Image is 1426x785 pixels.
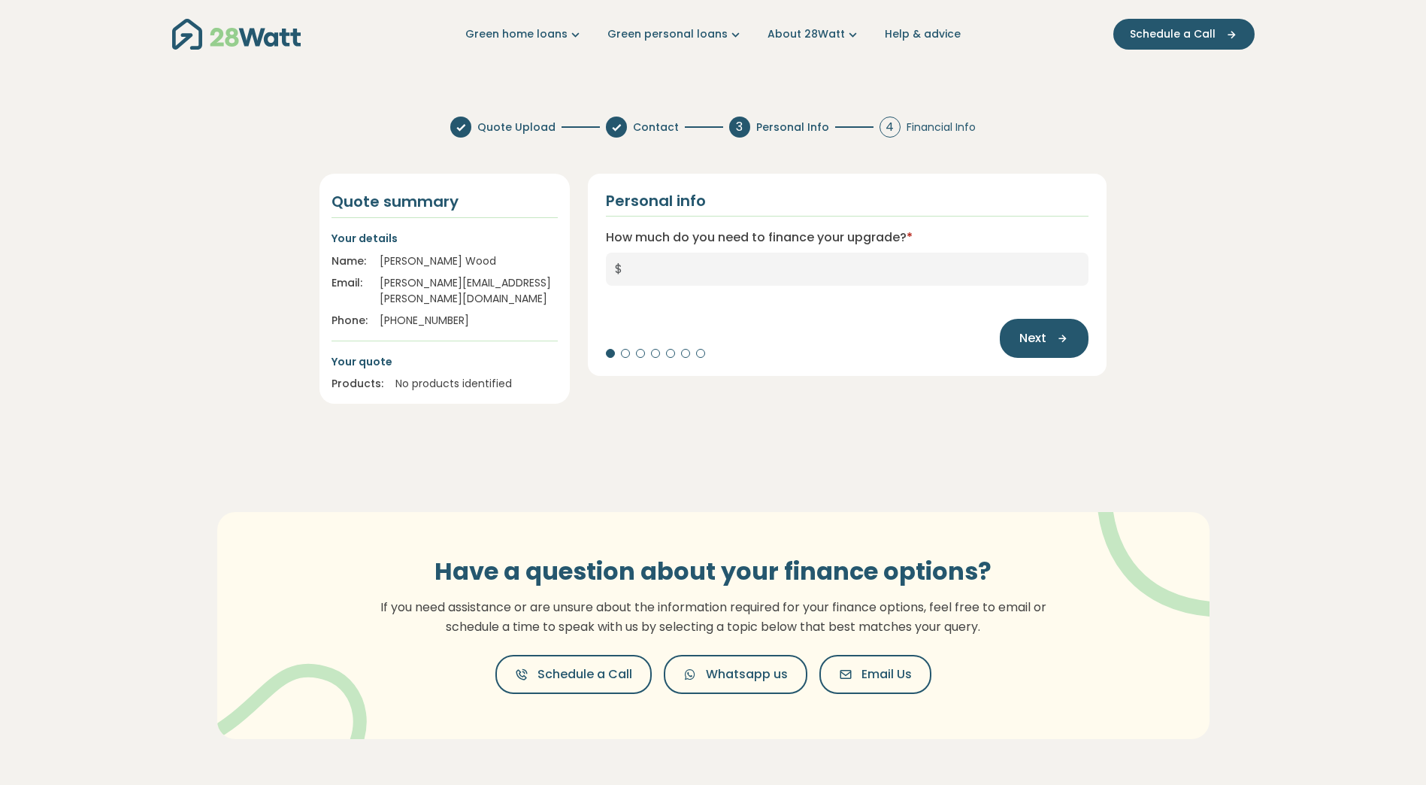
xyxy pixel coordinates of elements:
[1058,471,1255,617] img: vector
[172,15,1255,53] nav: Main navigation
[907,120,976,135] span: Financial Info
[172,19,301,50] img: 28Watt
[477,120,556,135] span: Quote Upload
[1113,19,1255,50] button: Schedule a Call
[1000,319,1088,358] button: Next
[332,192,558,211] h4: Quote summary
[207,625,367,775] img: vector
[819,655,931,694] button: Email Us
[633,120,679,135] span: Contact
[332,253,368,269] div: Name:
[495,655,652,694] button: Schedule a Call
[395,376,558,392] div: No products identified
[332,230,558,247] p: Your details
[607,26,743,42] a: Green personal loans
[380,275,558,307] div: [PERSON_NAME][EMAIL_ADDRESS][PERSON_NAME][DOMAIN_NAME]
[706,665,788,683] span: Whatsapp us
[729,117,750,138] div: 3
[332,313,368,329] div: Phone:
[767,26,861,42] a: About 28Watt
[371,557,1055,586] h3: Have a question about your finance options?
[880,117,901,138] div: 4
[371,598,1055,636] p: If you need assistance or are unsure about the information required for your finance options, fee...
[1019,329,1046,347] span: Next
[380,253,558,269] div: [PERSON_NAME] Wood
[756,120,829,135] span: Personal Info
[606,253,631,286] span: $
[885,26,961,42] a: Help & advice
[380,313,558,329] div: [PHONE_NUMBER]
[332,275,368,307] div: Email:
[606,192,706,210] h2: Personal info
[332,376,383,392] div: Products:
[861,665,912,683] span: Email Us
[332,353,558,370] p: Your quote
[537,665,632,683] span: Schedule a Call
[1130,26,1216,42] span: Schedule a Call
[465,26,583,42] a: Green home loans
[606,229,913,247] label: How much do you need to finance your upgrade?
[664,655,807,694] button: Whatsapp us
